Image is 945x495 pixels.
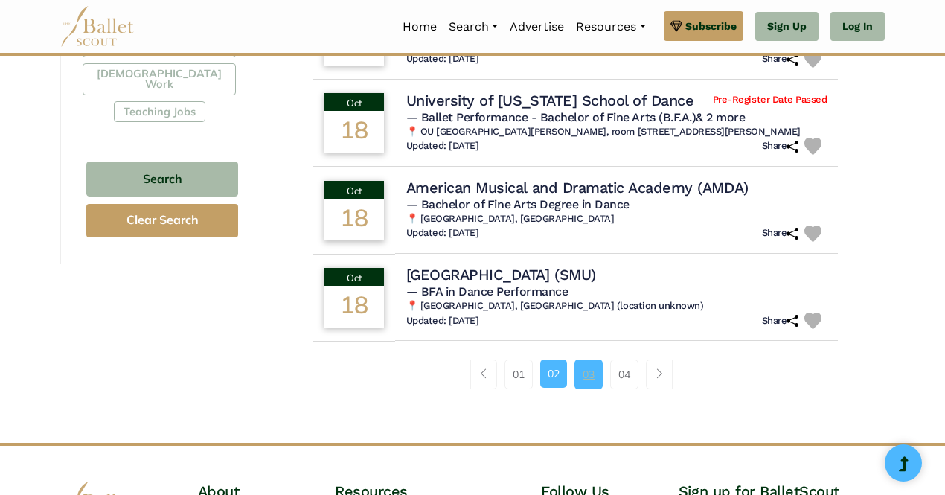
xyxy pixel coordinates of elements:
h6: Share [762,315,799,328]
div: Oct [324,93,384,111]
h6: 📍 [GEOGRAPHIC_DATA], [GEOGRAPHIC_DATA] [406,213,827,226]
img: gem.svg [670,18,682,34]
h4: American Musical and Dramatic Academy (AMDA) [406,178,749,197]
button: Clear Search [86,204,238,237]
div: 18 [324,199,384,240]
h6: Share [762,53,799,66]
span: — BFA in Dance Performance [406,284,568,298]
nav: Page navigation example [470,360,681,389]
a: Log In [830,12,885,42]
span: Pre-Register Date Passed [713,94,827,106]
a: Sign Up [755,12,819,42]
button: Search [86,162,238,197]
h6: 📍 [GEOGRAPHIC_DATA], [GEOGRAPHIC_DATA] (location unknown) [406,300,827,313]
h6: Updated: [DATE] [406,227,479,240]
div: Oct [324,181,384,199]
h4: [GEOGRAPHIC_DATA] (SMU) [406,265,596,284]
h6: Updated: [DATE] [406,140,479,153]
span: — Ballet Performance - Bachelor of Fine Arts (B.F.A.) [406,110,746,124]
a: 03 [574,360,603,389]
a: Subscribe [664,11,743,41]
a: 01 [504,360,533,389]
div: 18 [324,286,384,328]
h6: Share [762,140,799,153]
h4: University of [US_STATE] School of Dance [406,91,694,110]
a: 02 [540,360,567,388]
a: & 2 more [696,110,745,124]
a: Resources [570,11,651,42]
div: Oct [324,268,384,286]
span: — Bachelor of Fine Arts Degree in Dance [406,197,630,211]
h6: 📍 OU [GEOGRAPHIC_DATA][PERSON_NAME], room [STREET_ADDRESS][PERSON_NAME] [406,126,827,138]
span: Subscribe [685,18,737,34]
div: 18 [324,111,384,153]
h6: Updated: [DATE] [406,315,479,328]
a: 04 [610,360,638,389]
a: Search [443,11,504,42]
a: Advertise [504,11,570,42]
h6: Updated: [DATE] [406,53,479,66]
h6: Share [762,227,799,240]
a: Home [397,11,443,42]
